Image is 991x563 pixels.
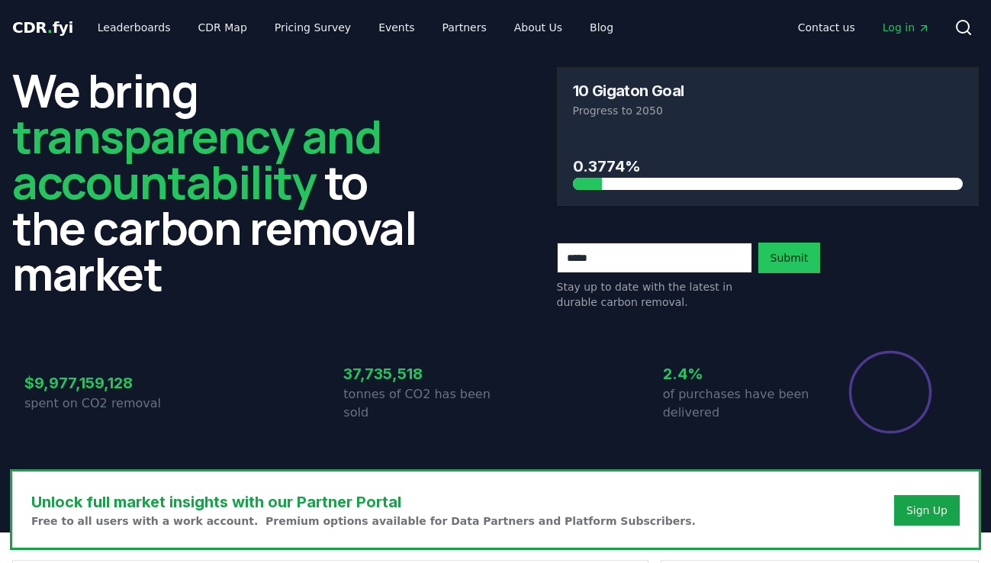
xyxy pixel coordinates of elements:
[502,14,574,41] a: About Us
[906,503,948,518] a: Sign Up
[47,18,53,37] span: .
[573,155,964,178] h3: 0.3774%
[343,385,495,422] p: tonnes of CO2 has been sold
[12,18,73,37] span: CDR fyi
[557,279,752,310] p: Stay up to date with the latest in durable carbon removal.
[430,14,499,41] a: Partners
[848,349,933,435] div: Percentage of sales delivered
[883,20,930,35] span: Log in
[573,83,684,98] h3: 10 Gigaton Goal
[24,372,176,394] h3: $9,977,159,128
[12,67,435,296] h2: We bring to the carbon removal market
[12,17,73,38] a: CDR.fyi
[786,14,942,41] nav: Main
[343,362,495,385] h3: 37,735,518
[894,495,960,526] button: Sign Up
[31,491,696,513] h3: Unlock full market insights with our Partner Portal
[31,513,696,529] p: Free to all users with a work account. Premium options available for Data Partners and Platform S...
[186,14,259,41] a: CDR Map
[24,394,176,413] p: spent on CO2 removal
[663,362,815,385] h3: 2.4%
[12,105,381,213] span: transparency and accountability
[85,14,183,41] a: Leaderboards
[758,243,821,273] button: Submit
[663,385,815,422] p: of purchases have been delivered
[262,14,363,41] a: Pricing Survey
[366,14,426,41] a: Events
[85,14,626,41] nav: Main
[573,103,964,118] p: Progress to 2050
[786,14,867,41] a: Contact us
[870,14,942,41] a: Log in
[578,14,626,41] a: Blog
